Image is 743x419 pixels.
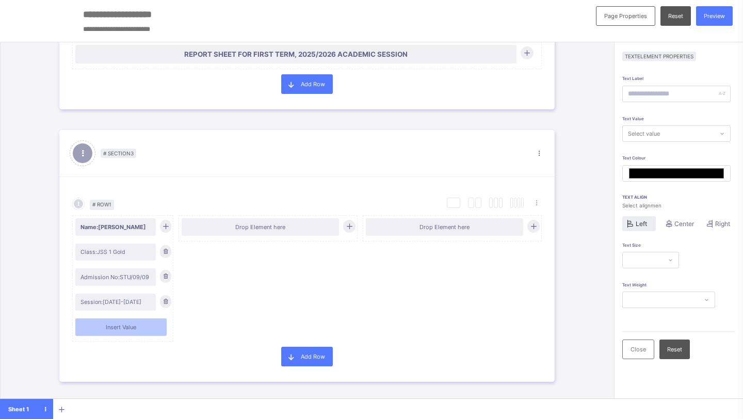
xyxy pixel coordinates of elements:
[622,52,696,61] span: Text Element Properties
[187,223,334,231] div: Drop Element here
[80,273,151,281] span: Admission No: STU/09/09
[80,249,151,255] span: Class: JSS 1 Gold
[715,220,730,228] span: Right
[628,125,660,142] div: Select value
[622,116,644,121] span: Text Value
[301,80,325,88] span: Add Row
[622,195,735,200] span: Text Align
[59,120,555,392] div: # Section3 # Row1 Name:[PERSON_NAME]Class:JSS 1 GoldAdmission No:STU/09/09Session:[DATE]-[DATE] I...
[90,200,114,210] span: # Row 1
[80,223,151,231] span: Name: [PERSON_NAME]
[622,202,735,208] span: Select alignmen
[622,282,647,287] span: Text Weight
[631,346,646,353] span: Close
[622,76,643,81] span: Text Label
[80,324,161,331] span: Insert Value
[80,50,511,58] span: REPORT SHEET FOR FIRST TERM, 2025/2026 ACADEMIC SESSION
[101,149,136,158] span: # Section 3
[622,243,641,248] span: Text Size
[674,220,694,228] span: Center
[668,12,683,20] span: Reset
[604,12,647,20] span: Page Properties
[371,223,518,231] div: Drop Element here
[667,346,682,353] span: Reset
[622,155,645,160] span: Text Colour
[80,299,151,305] span: Session: [DATE]-[DATE]
[636,220,647,228] span: Left
[704,12,725,20] span: Preview
[301,353,325,360] span: Add Row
